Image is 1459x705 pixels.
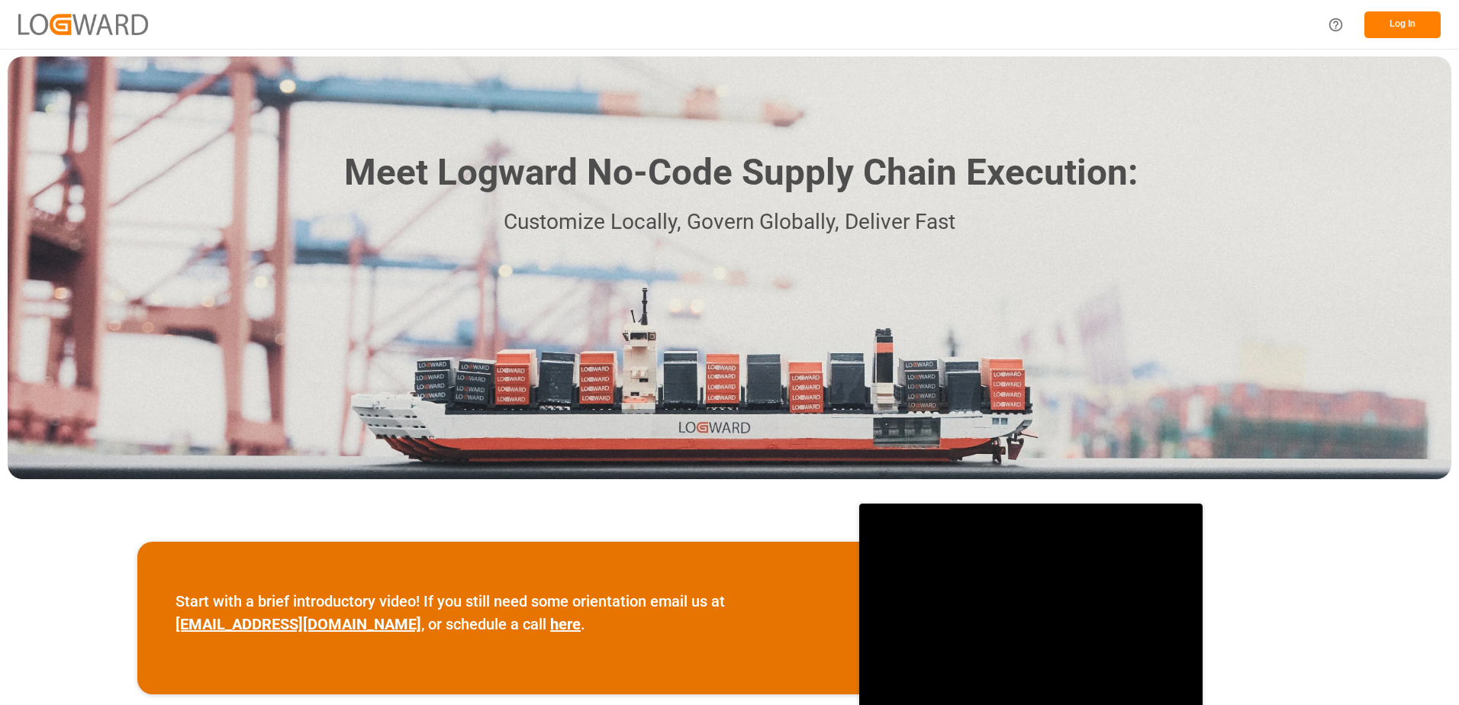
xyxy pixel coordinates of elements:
a: here [550,615,581,633]
p: Customize Locally, Govern Globally, Deliver Fast [321,205,1138,240]
a: [EMAIL_ADDRESS][DOMAIN_NAME] [176,615,421,633]
img: Logward_new_orange.png [18,14,148,34]
button: Help Center [1319,8,1353,42]
p: Start with a brief introductory video! If you still need some orientation email us at , or schedu... [176,590,821,636]
button: Log In [1364,11,1441,38]
h1: Meet Logward No-Code Supply Chain Execution: [344,146,1138,200]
